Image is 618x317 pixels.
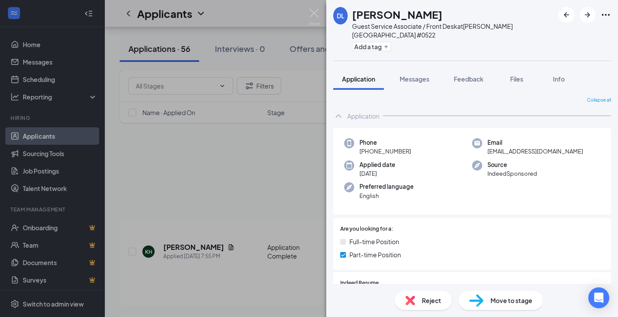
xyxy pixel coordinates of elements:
[359,191,414,200] span: English
[588,287,609,308] div: Open Intercom Messenger
[553,75,565,83] span: Info
[601,10,611,20] svg: Ellipses
[359,182,414,191] span: Preferred language
[454,75,483,83] span: Feedback
[333,111,344,121] svg: ChevronUp
[337,11,345,20] div: DL
[349,237,399,246] span: Full-time Position
[359,138,411,147] span: Phone
[580,7,595,23] button: ArrowRight
[359,169,395,178] span: [DATE]
[349,250,401,259] span: Part-time Position
[561,10,572,20] svg: ArrowLeftNew
[352,7,442,22] h1: [PERSON_NAME]
[359,147,411,156] span: [PHONE_NUMBER]
[400,75,429,83] span: Messages
[582,10,593,20] svg: ArrowRight
[359,160,395,169] span: Applied date
[422,296,441,305] span: Reject
[490,296,532,305] span: Move to stage
[352,42,391,51] button: PlusAdd a tag
[340,279,379,287] span: Indeed Resume
[487,169,537,178] span: IndeedSponsored
[347,112,380,120] div: Application
[487,147,583,156] span: [EMAIL_ADDRESS][DOMAIN_NAME]
[383,44,389,49] svg: Plus
[340,225,393,233] span: Are you looking for a:
[510,75,523,83] span: Files
[559,7,574,23] button: ArrowLeftNew
[587,97,611,104] span: Collapse all
[342,75,375,83] span: Application
[487,160,537,169] span: Source
[487,138,583,147] span: Email
[352,22,554,39] div: Guest Service Associate / Front Desk at [PERSON_NAME][GEOGRAPHIC_DATA] #0522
